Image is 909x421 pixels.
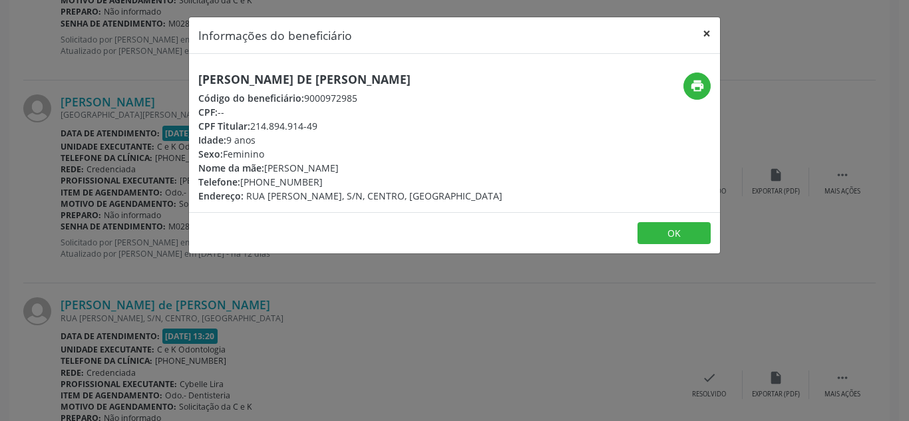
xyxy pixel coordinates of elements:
[683,72,711,100] button: print
[198,92,304,104] span: Código do beneficiário:
[198,147,502,161] div: Feminino
[198,148,223,160] span: Sexo:
[690,78,705,93] i: print
[198,27,352,44] h5: Informações do beneficiário
[198,190,244,202] span: Endereço:
[637,222,711,245] button: OK
[198,134,226,146] span: Idade:
[198,105,502,119] div: --
[198,91,502,105] div: 9000972985
[693,17,720,50] button: Close
[198,119,502,133] div: 214.894.914-49
[198,175,502,189] div: [PHONE_NUMBER]
[198,176,240,188] span: Telefone:
[198,133,502,147] div: 9 anos
[198,161,502,175] div: [PERSON_NAME]
[246,190,502,202] span: RUA [PERSON_NAME], S/N, CENTRO, [GEOGRAPHIC_DATA]
[198,72,502,86] h5: [PERSON_NAME] de [PERSON_NAME]
[198,106,218,118] span: CPF:
[198,162,264,174] span: Nome da mãe:
[198,120,250,132] span: CPF Titular:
